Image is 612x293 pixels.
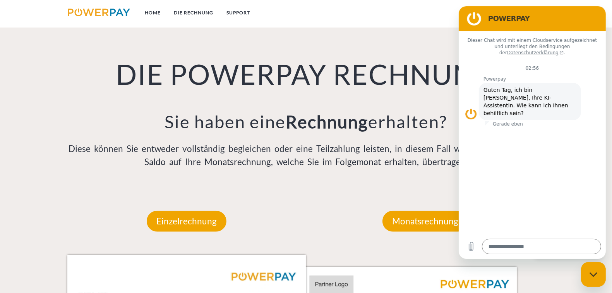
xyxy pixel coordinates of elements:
p: Einzelrechnung [147,211,226,232]
b: Rechnung [286,111,368,132]
a: agb [504,6,528,20]
a: DIE RECHNUNG [167,6,220,20]
a: SUPPORT [220,6,257,20]
img: logo-powerpay.svg [68,9,130,16]
p: Diese können Sie entweder vollständig begleichen oder eine Teilzahlung leisten, in diesem Fall wi... [67,142,545,169]
h1: DIE POWERPAY RECHNUNG [67,57,545,91]
iframe: Messaging-Fenster [459,6,606,259]
h3: Sie haben eine erhalten? [67,111,545,133]
p: Monatsrechnung [382,211,468,232]
iframe: Schaltfläche zum Öffnen des Messaging-Fensters; Konversation läuft [581,262,606,287]
a: Home [138,6,167,20]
